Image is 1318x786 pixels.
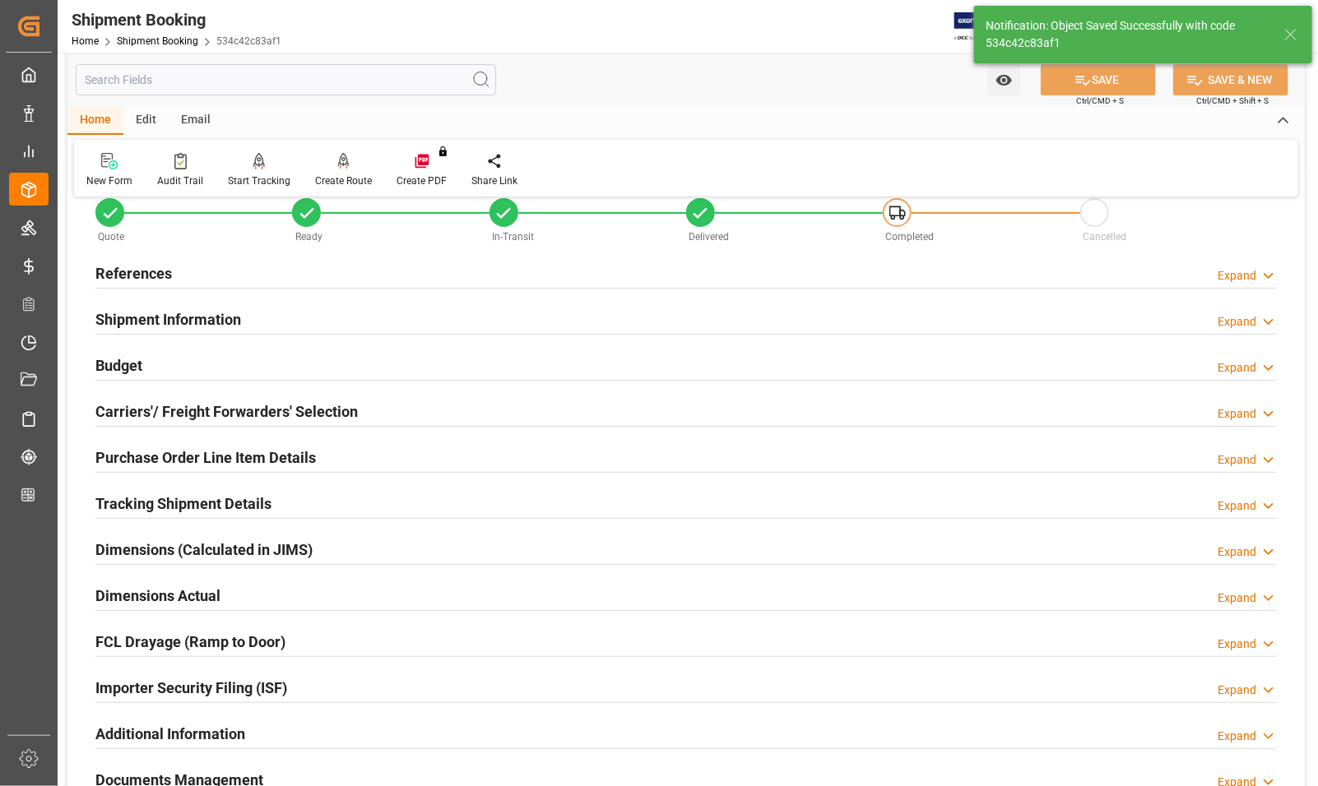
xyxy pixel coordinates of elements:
button: SAVE & NEW [1173,64,1288,95]
div: Expand [1218,267,1256,284]
div: Create Route [315,173,372,188]
button: SAVE [1041,64,1156,95]
h2: Tracking Shipment Details [95,492,271,515]
a: Shipment Booking [117,35,198,47]
span: Ready [295,231,323,243]
div: Expand [1218,636,1256,653]
div: Edit [123,107,169,135]
div: Start Tracking [228,173,290,188]
div: Share Link [471,173,517,188]
div: Expand [1218,313,1256,331]
span: Completed [886,231,935,243]
span: Ctrl/CMD + S [1076,95,1124,107]
a: Home [72,35,99,47]
span: Cancelled [1083,231,1126,243]
div: Expand [1218,543,1256,561]
div: Expand [1218,359,1256,377]
h2: Dimensions (Calculated in JIMS) [95,539,313,561]
div: Expand [1218,497,1256,515]
div: Email [169,107,223,135]
span: Ctrl/CMD + Shift + S [1196,95,1269,107]
div: Audit Trail [157,173,203,188]
input: Search Fields [76,64,496,95]
h2: Budget [95,354,142,377]
h2: FCL Drayage (Ramp to Door) [95,631,285,653]
div: New Form [86,173,132,188]
div: Expand [1218,728,1256,745]
h2: Purchase Order Line Item Details [95,446,316,469]
h2: Shipment Information [95,308,241,331]
h2: Dimensions Actual [95,585,220,607]
h2: References [95,262,172,284]
h2: Carriers'/ Freight Forwarders' Selection [95,400,358,423]
span: Delivered [689,231,729,243]
h2: Additional Information [95,723,245,745]
span: Quote [99,231,125,243]
div: Expand [1218,682,1256,699]
h2: Importer Security Filing (ISF) [95,677,287,699]
div: Shipment Booking [72,7,281,32]
span: In-Transit [492,231,534,243]
div: Notification: Object Saved Successfully with code 534c42c83af1 [986,17,1269,52]
div: Expand [1218,589,1256,607]
div: Home [67,107,123,135]
img: Exertis%20JAM%20-%20Email%20Logo.jpg_1722504956.jpg [954,12,1011,41]
button: open menu [987,64,1021,95]
div: Expand [1218,405,1256,423]
div: Expand [1218,451,1256,469]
